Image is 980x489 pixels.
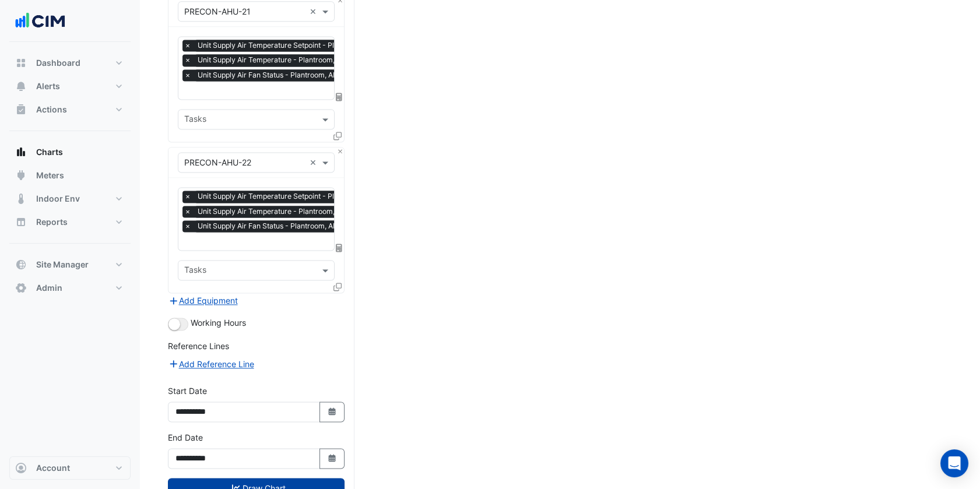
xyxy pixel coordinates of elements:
[36,57,80,69] span: Dashboard
[9,140,131,164] button: Charts
[15,216,27,228] app-icon: Reports
[9,51,131,75] button: Dashboard
[195,69,357,81] span: Unit Supply Air Fan Status - Plantroom, AHU-21
[182,40,193,51] span: ×
[9,456,131,480] button: Account
[9,276,131,300] button: Admin
[195,191,395,202] span: Unit Supply Air Temperature Setpoint - Plantroom, AHU-22
[36,146,63,158] span: Charts
[168,431,203,444] label: End Date
[15,170,27,181] app-icon: Meters
[168,340,229,352] label: Reference Lines
[9,75,131,98] button: Alerts
[195,54,366,66] span: Unit Supply Air Temperature - Plantroom, AHU-21
[15,57,27,69] app-icon: Dashboard
[36,80,60,92] span: Alerts
[195,220,358,232] span: Unit Supply Air Fan Status - Plantroom, AHU-22
[15,282,27,294] app-icon: Admin
[9,210,131,234] button: Reports
[36,282,62,294] span: Admin
[195,40,395,51] span: Unit Supply Air Temperature Setpoint - Plantroom, AHU-21
[9,187,131,210] button: Indoor Env
[333,131,342,140] span: Clone Favourites and Tasks from this Equipment to other Equipment
[15,193,27,205] app-icon: Indoor Env
[36,462,70,474] span: Account
[9,164,131,187] button: Meters
[9,98,131,121] button: Actions
[191,318,246,328] span: Working Hours
[36,104,67,115] span: Actions
[15,146,27,158] app-icon: Charts
[36,193,80,205] span: Indoor Env
[310,5,319,17] span: Clear
[940,449,968,477] div: Open Intercom Messenger
[327,407,338,417] fa-icon: Select Date
[168,357,255,371] button: Add Reference Line
[15,259,27,270] app-icon: Site Manager
[168,385,207,397] label: Start Date
[182,220,193,232] span: ×
[182,112,206,128] div: Tasks
[36,170,64,181] span: Meters
[15,80,27,92] app-icon: Alerts
[327,453,338,463] fa-icon: Select Date
[182,263,206,279] div: Tasks
[14,9,66,33] img: Company Logo
[168,294,238,307] button: Add Equipment
[9,253,131,276] button: Site Manager
[182,54,193,66] span: ×
[333,282,342,291] span: Clone Favourites and Tasks from this Equipment to other Equipment
[36,216,68,228] span: Reports
[15,104,27,115] app-icon: Actions
[334,92,345,101] span: Choose Function
[182,191,193,202] span: ×
[336,147,344,155] button: Close
[182,206,193,217] span: ×
[36,259,89,270] span: Site Manager
[182,69,193,81] span: ×
[310,156,319,168] span: Clear
[334,242,345,252] span: Choose Function
[195,206,366,217] span: Unit Supply Air Temperature - Plantroom, AHU-22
